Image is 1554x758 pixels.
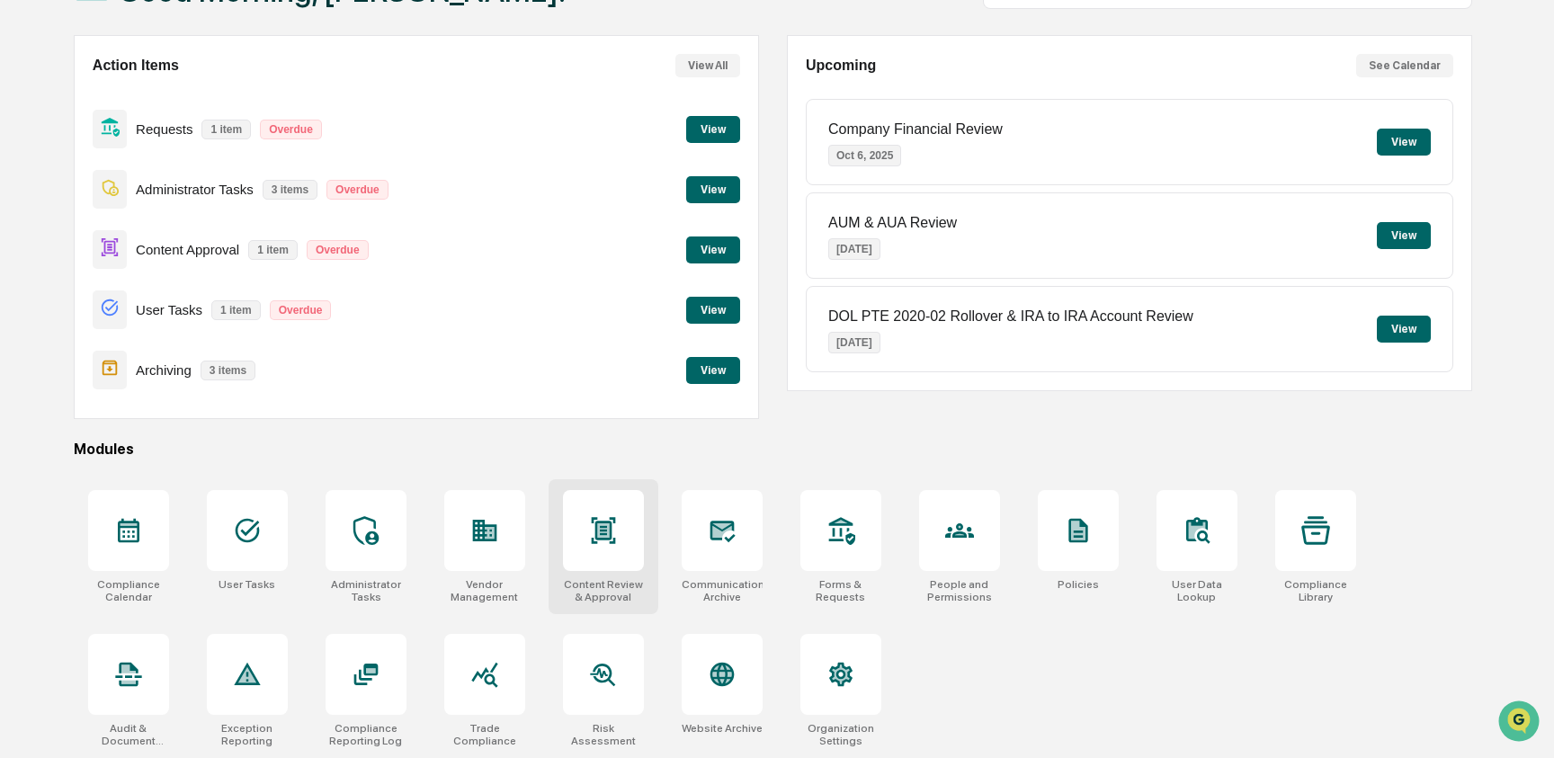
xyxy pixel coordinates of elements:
[201,120,251,139] p: 1 item
[828,215,957,231] p: AUM & AUA Review
[88,578,169,603] div: Compliance Calendar
[686,120,740,137] a: View
[18,38,327,67] p: How can we help?
[800,578,881,603] div: Forms & Requests
[93,58,179,74] h2: Action Items
[136,182,254,197] p: Administrator Tasks
[61,138,295,156] div: Start new chat
[686,236,740,263] button: View
[326,578,406,603] div: Administrator Tasks
[444,578,525,603] div: Vendor Management
[686,361,740,378] a: View
[136,121,192,137] p: Requests
[828,121,1003,138] p: Company Financial Review
[179,305,218,318] span: Pylon
[11,219,123,252] a: 🖐️Preclearance
[919,578,1000,603] div: People and Permissions
[88,722,169,747] div: Audit & Document Logs
[828,145,901,166] p: Oct 6, 2025
[18,263,32,277] div: 🔎
[248,240,298,260] p: 1 item
[201,361,255,380] p: 3 items
[136,302,202,317] p: User Tasks
[219,578,275,591] div: User Tasks
[130,228,145,243] div: 🗄️
[207,722,288,747] div: Exception Reporting
[828,332,880,353] p: [DATE]
[307,240,369,260] p: Overdue
[563,578,644,603] div: Content Review & Approval
[563,722,644,747] div: Risk Assessment
[686,116,740,143] button: View
[270,300,332,320] p: Overdue
[686,180,740,197] a: View
[136,362,192,378] p: Archiving
[1377,129,1431,156] button: View
[18,228,32,243] div: 🖐️
[18,138,50,170] img: 1746055101610-c473b297-6a78-478c-a979-82029cc54cd1
[1356,54,1453,77] button: See Calendar
[686,176,740,203] button: View
[686,300,740,317] a: View
[682,578,763,603] div: Communications Archive
[36,227,116,245] span: Preclearance
[1377,222,1431,249] button: View
[800,722,881,747] div: Organization Settings
[74,441,1472,458] div: Modules
[36,261,113,279] span: Data Lookup
[326,722,406,747] div: Compliance Reporting Log
[263,180,317,200] p: 3 items
[211,300,261,320] p: 1 item
[686,357,740,384] button: View
[127,304,218,318] a: Powered byPylon
[136,242,239,257] p: Content Approval
[675,54,740,77] button: View All
[123,219,230,252] a: 🗄️Attestations
[444,722,525,747] div: Trade Compliance
[1275,578,1356,603] div: Compliance Library
[61,156,228,170] div: We're available if you need us!
[11,254,121,286] a: 🔎Data Lookup
[828,238,880,260] p: [DATE]
[1496,699,1545,747] iframe: Open customer support
[686,240,740,257] a: View
[260,120,322,139] p: Overdue
[1377,316,1431,343] button: View
[148,227,223,245] span: Attestations
[326,180,388,200] p: Overdue
[686,297,740,324] button: View
[682,722,763,735] div: Website Archive
[306,143,327,165] button: Start new chat
[828,308,1193,325] p: DOL PTE 2020-02 Rollover & IRA to IRA Account Review
[1058,578,1099,591] div: Policies
[806,58,876,74] h2: Upcoming
[1157,578,1237,603] div: User Data Lookup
